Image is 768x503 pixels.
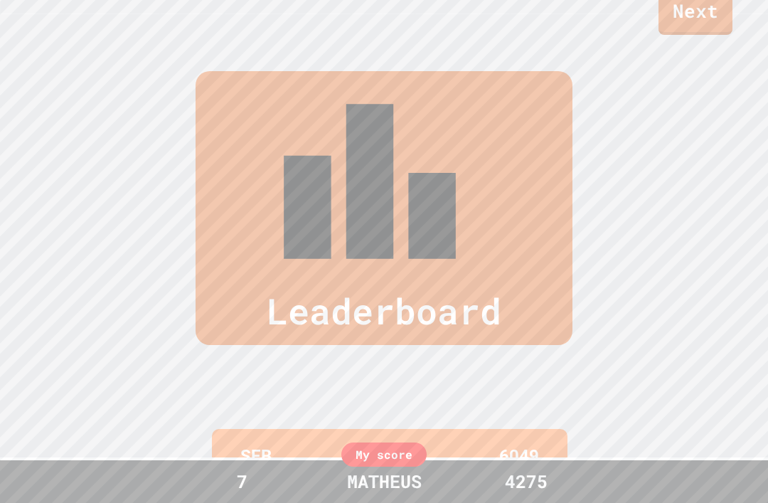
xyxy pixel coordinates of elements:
div: My score [341,443,427,467]
div: 7 [188,468,295,495]
p: SEB [240,443,272,469]
p: 6049 [499,443,539,469]
div: 4275 [473,468,580,495]
div: MATHEUS [333,468,436,495]
div: Leaderboard [196,71,572,345]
